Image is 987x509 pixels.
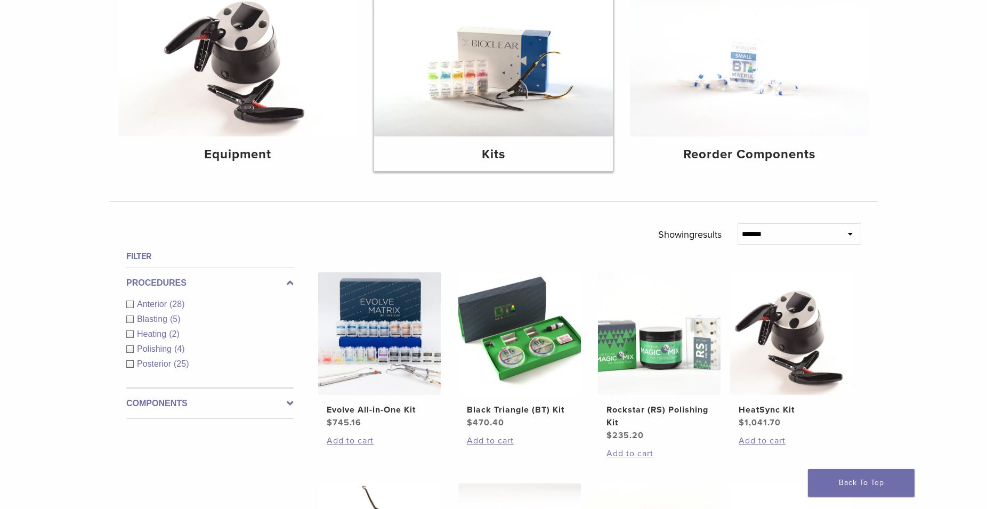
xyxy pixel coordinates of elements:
[597,272,722,442] a: Rockstar (RS) Polishing KitRockstar (RS) Polishing Kit $235.20
[606,447,712,460] a: Add to cart: “Rockstar (RS) Polishing Kit”
[169,329,180,338] span: (2)
[327,417,361,428] bdi: 745.16
[808,469,915,497] a: Back To Top
[327,403,432,416] h2: Evolve All-in-One Kit
[383,145,604,164] h4: Kits
[739,417,781,428] bdi: 1,041.70
[169,300,184,309] span: (28)
[318,272,441,395] img: Evolve All-in-One Kit
[127,145,349,164] h4: Equipment
[467,434,572,447] a: Add to cart: “Black Triangle (BT) Kit”
[126,250,294,263] h4: Filter
[137,329,169,338] span: Heating
[658,223,722,246] p: Showing results
[126,277,294,289] label: Procedures
[174,344,185,353] span: (4)
[467,417,504,428] bdi: 470.40
[137,344,174,353] span: Polishing
[170,314,181,324] span: (5)
[598,272,721,395] img: Rockstar (RS) Polishing Kit
[126,397,294,410] label: Components
[467,403,572,416] h2: Black Triangle (BT) Kit
[137,300,169,309] span: Anterior
[739,403,844,416] h2: HeatSync Kit
[137,359,174,368] span: Posterior
[458,272,582,429] a: Black Triangle (BT) KitBlack Triangle (BT) Kit $470.40
[318,272,442,429] a: Evolve All-in-One KitEvolve All-in-One Kit $745.16
[730,272,853,395] img: HeatSync Kit
[606,430,612,441] span: $
[730,272,854,429] a: HeatSync KitHeatSync Kit $1,041.70
[327,434,432,447] a: Add to cart: “Evolve All-in-One Kit”
[174,359,189,368] span: (25)
[638,145,860,164] h4: Reorder Components
[327,417,333,428] span: $
[606,403,712,429] h2: Rockstar (RS) Polishing Kit
[739,434,844,447] a: Add to cart: “HeatSync Kit”
[739,417,745,428] span: $
[606,430,644,441] bdi: 235.20
[467,417,473,428] span: $
[458,272,581,395] img: Black Triangle (BT) Kit
[137,314,170,324] span: Blasting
